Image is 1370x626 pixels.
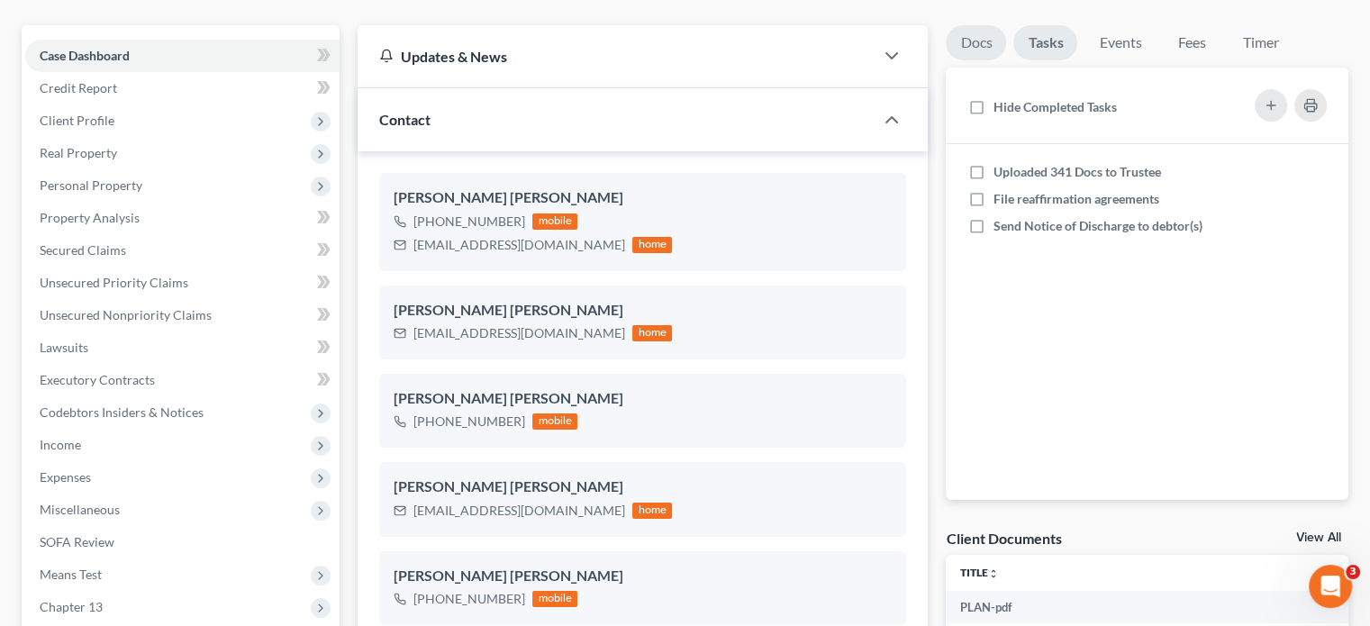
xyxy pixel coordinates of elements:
span: Miscellaneous [40,502,120,517]
iframe: Intercom live chat [1309,565,1352,608]
a: Fees [1163,25,1220,60]
a: Case Dashboard [25,40,340,72]
div: Updates & News [379,47,852,66]
span: Client Profile [40,113,114,128]
span: File reaffirmation agreements [993,191,1158,206]
a: Timer [1228,25,1293,60]
div: mobile [532,591,577,607]
span: Personal Property [40,177,142,193]
span: SOFA Review [40,534,114,549]
span: Property Analysis [40,210,140,225]
div: [PHONE_NUMBER] [413,590,525,608]
span: Uploaded 341 Docs to Trustee [993,164,1160,179]
a: View All [1296,531,1341,544]
span: Contact [379,111,431,128]
span: Chapter 13 [40,599,103,614]
div: home [632,503,672,519]
span: Lawsuits [40,340,88,355]
div: mobile [532,413,577,430]
span: Income [40,437,81,452]
div: [PERSON_NAME] [PERSON_NAME] [394,476,892,498]
div: [EMAIL_ADDRESS][DOMAIN_NAME] [413,236,625,254]
span: Codebtors Insiders & Notices [40,404,204,420]
span: Credit Report [40,80,117,95]
span: Real Property [40,145,117,160]
span: Unsecured Priority Claims [40,275,188,290]
span: Executory Contracts [40,372,155,387]
div: [PERSON_NAME] [PERSON_NAME] [394,388,892,410]
span: Hide Completed Tasks [993,99,1116,114]
a: Unsecured Nonpriority Claims [25,299,340,331]
i: unfold_more [988,568,999,579]
a: Events [1084,25,1156,60]
div: [PHONE_NUMBER] [413,213,525,231]
a: Docs [946,25,1006,60]
div: [EMAIL_ADDRESS][DOMAIN_NAME] [413,324,625,342]
div: Client Documents [946,529,1061,548]
a: Lawsuits [25,331,340,364]
a: Executory Contracts [25,364,340,396]
span: Unsecured Nonpriority Claims [40,307,212,322]
a: Secured Claims [25,234,340,267]
td: PLAN-pdf [946,591,1358,623]
span: Case Dashboard [40,48,130,63]
span: Means Test [40,567,102,582]
div: home [632,237,672,253]
a: Property Analysis [25,202,340,234]
div: [PHONE_NUMBER] [413,413,525,431]
a: SOFA Review [25,526,340,558]
span: Send Notice of Discharge to debtor(s) [993,218,1202,233]
div: home [632,325,672,341]
div: [EMAIL_ADDRESS][DOMAIN_NAME] [413,502,625,520]
div: [PERSON_NAME] [PERSON_NAME] [394,300,892,322]
span: Expenses [40,469,91,485]
span: Secured Claims [40,242,126,258]
a: Unsecured Priority Claims [25,267,340,299]
span: 3 [1346,565,1360,579]
div: [PERSON_NAME] [PERSON_NAME] [394,566,892,587]
a: Titleunfold_more [960,566,999,579]
div: [PERSON_NAME] [PERSON_NAME] [394,187,892,209]
a: Tasks [1013,25,1077,60]
a: Credit Report [25,72,340,104]
div: mobile [532,213,577,230]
